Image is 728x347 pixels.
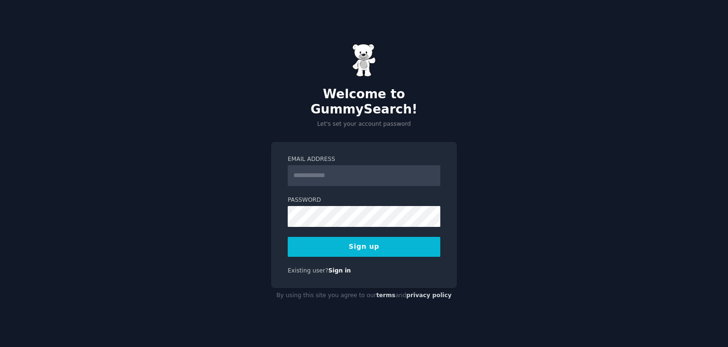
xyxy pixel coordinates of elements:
a: privacy policy [406,292,452,299]
h2: Welcome to GummySearch! [271,87,457,117]
img: Gummy Bear [352,44,376,77]
a: terms [376,292,395,299]
button: Sign up [288,237,440,257]
span: Existing user? [288,267,328,274]
label: Password [288,196,440,205]
a: Sign in [328,267,351,274]
label: Email Address [288,155,440,164]
div: By using this site you agree to our and [271,288,457,303]
p: Let's set your account password [271,120,457,129]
